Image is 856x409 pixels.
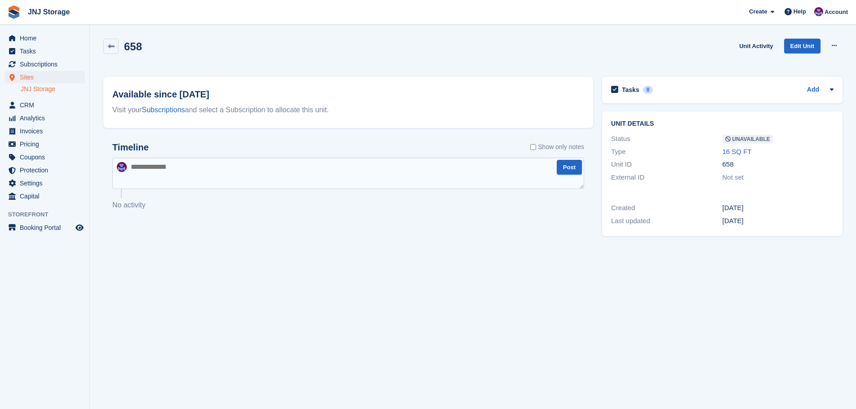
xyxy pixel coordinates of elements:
[723,216,834,226] div: [DATE]
[20,32,74,44] span: Home
[20,190,74,202] span: Capital
[112,142,149,153] h2: Timeline
[794,7,806,16] span: Help
[20,112,74,124] span: Analytics
[20,99,74,111] span: CRM
[611,159,722,170] div: Unit ID
[4,71,85,84] a: menu
[807,85,819,95] a: Add
[20,125,74,137] span: Invoices
[20,221,74,234] span: Booking Portal
[643,86,653,94] div: 0
[611,203,722,213] div: Created
[723,172,834,183] div: Not set
[112,88,584,101] h2: Available since [DATE]
[24,4,73,19] a: JNJ Storage
[4,58,85,70] a: menu
[4,32,85,44] a: menu
[4,45,85,57] a: menu
[20,45,74,57] span: Tasks
[736,39,776,53] a: Unit Activity
[4,151,85,163] a: menu
[557,160,582,175] button: Post
[723,148,752,155] a: 16 SQ FT
[112,105,584,115] div: Visit your and select a Subscription to allocate this unit.
[21,85,85,93] a: JNJ Storage
[20,138,74,150] span: Pricing
[4,125,85,137] a: menu
[4,99,85,111] a: menu
[4,138,85,150] a: menu
[8,210,89,219] span: Storefront
[749,7,767,16] span: Create
[20,177,74,189] span: Settings
[20,151,74,163] span: Coupons
[723,159,834,170] div: 658
[112,200,584,211] p: No activity
[723,135,773,144] span: Unavailable
[142,106,185,114] a: Subscriptions
[622,86,639,94] h2: Tasks
[4,112,85,124] a: menu
[4,190,85,202] a: menu
[814,7,823,16] img: Jonathan Scrase
[124,40,142,53] h2: 658
[74,222,85,233] a: Preview store
[4,177,85,189] a: menu
[20,164,74,176] span: Protection
[611,134,722,144] div: Status
[825,8,848,17] span: Account
[611,120,834,128] h2: Unit details
[7,5,21,19] img: stora-icon-8386f47178a22dfd0bd8f6a31ec36ba5ce8667c1dd55bd0f319d3a0aa187defe.svg
[4,164,85,176] a: menu
[4,221,85,234] a: menu
[611,172,722,183] div: External ID
[20,71,74,84] span: Sites
[611,216,722,226] div: Last updated
[530,142,536,152] input: Show only notes
[530,142,584,152] label: Show only notes
[117,162,127,172] img: Jonathan Scrase
[611,147,722,157] div: Type
[20,58,74,70] span: Subscriptions
[723,203,834,213] div: [DATE]
[784,39,821,53] a: Edit Unit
